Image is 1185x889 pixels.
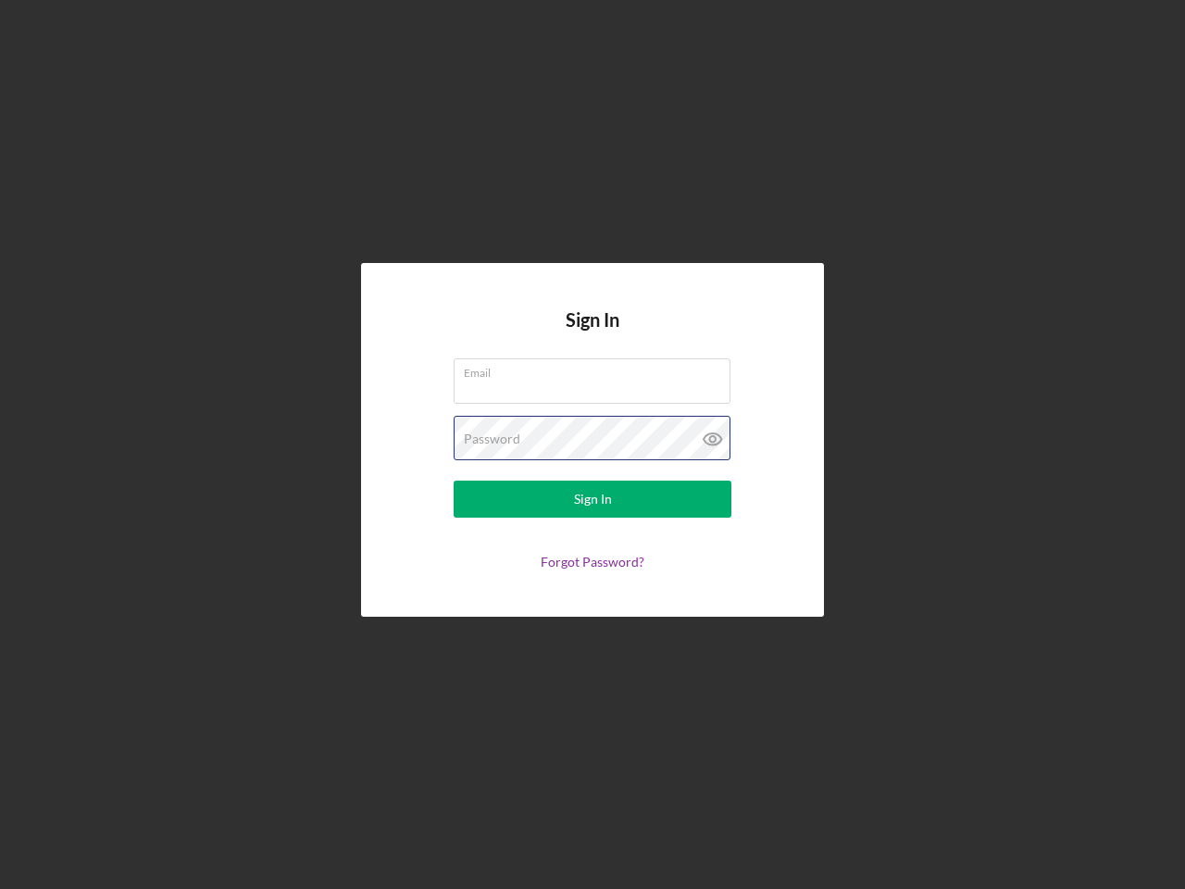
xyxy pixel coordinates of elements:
[454,481,731,518] button: Sign In
[566,309,619,358] h4: Sign In
[574,481,612,518] div: Sign In
[464,359,730,380] label: Email
[541,554,644,570] a: Forgot Password?
[464,432,520,446] label: Password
